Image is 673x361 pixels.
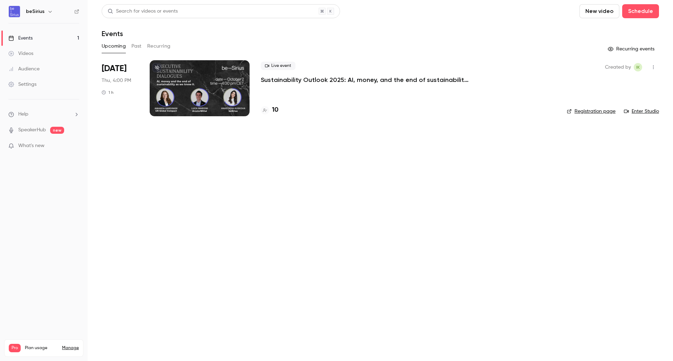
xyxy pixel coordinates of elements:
div: Audience [8,65,40,72]
span: Live event [261,62,295,70]
img: beSirius [9,6,20,17]
button: Upcoming [102,41,126,52]
span: [DATE] [102,63,127,74]
a: Manage [62,345,79,351]
span: Pro [9,344,21,352]
span: Thu, 4:00 PM [102,77,131,84]
button: Past [131,41,142,52]
div: 1 h [102,90,114,95]
div: Videos [8,50,33,57]
span: new [50,127,64,134]
a: SpeakerHub [18,126,46,134]
span: IK [636,63,640,71]
h4: 10 [272,105,278,115]
a: Registration page [567,108,616,115]
span: Plan usage [25,345,58,351]
span: Created by [605,63,631,71]
a: 10 [261,105,278,115]
div: Settings [8,81,36,88]
div: Oct 2 Thu, 4:00 PM (Europe/Amsterdam) [102,60,138,116]
div: Events [8,35,33,42]
a: Enter Studio [624,108,659,115]
span: Irina Kuzminykh [634,63,642,71]
span: What's new [18,142,45,150]
h1: Events [102,29,123,38]
h6: beSirius [26,8,45,15]
div: Search for videos or events [108,8,178,15]
span: Help [18,111,28,118]
a: Sustainability Outlook 2025: AI, money, and the end of sustainability as we knew it [261,76,471,84]
button: Schedule [622,4,659,18]
button: Recurring events [605,43,659,55]
button: Recurring [147,41,171,52]
li: help-dropdown-opener [8,111,79,118]
button: New video [579,4,619,18]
